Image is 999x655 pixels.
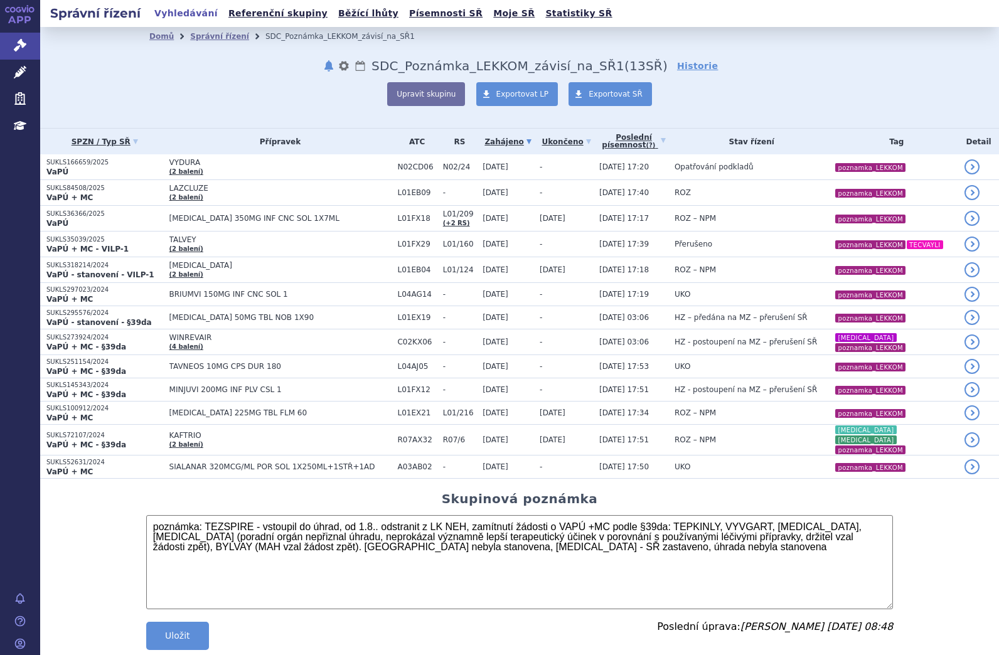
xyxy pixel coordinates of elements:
span: [DATE] [483,462,508,471]
span: - [540,313,542,322]
span: - [540,462,542,471]
span: R07AX32 [397,435,436,444]
a: Vyhledávání [151,5,222,22]
span: - [443,313,476,322]
a: (2 balení) [169,271,203,278]
p: SUKLS297023/2024 [46,285,163,294]
a: Domů [149,32,174,41]
textarea: poznámka: TEZSPIRE - vstoupil do úhrad, od 1.8.. odstranit z LK NEH, zamítnutí žádosti o VAPÚ +MC... [146,515,893,609]
span: MINJUVI 200MG INF PLV CSL 1 [169,385,392,394]
span: [DATE] 17:18 [599,265,649,274]
i: poznamka_LEKKOM [835,290,906,299]
span: UKO [675,362,690,371]
span: [DATE] [483,188,508,197]
strong: VaPÚ [46,219,68,228]
span: [DATE] 17:39 [599,240,649,248]
i: poznamka_LEKKOM [835,445,906,454]
a: (2 balení) [169,245,203,252]
span: ROZ – NPM [675,408,716,417]
span: TAVNEOS 10MG CPS DUR 180 [169,362,392,371]
p: SUKLS36366/2025 [46,210,163,218]
span: UKO [675,290,690,299]
span: [DATE] [483,362,508,371]
span: - [443,362,476,371]
a: Písemnosti SŘ [405,5,486,22]
span: C02KX06 [397,338,436,346]
button: nastavení [338,58,350,73]
i: poznamka_LEKKOM [835,386,906,395]
th: RS [437,129,476,154]
a: Lhůty [354,58,366,73]
span: - [443,188,476,197]
span: [DATE] [540,408,565,417]
span: - [540,290,542,299]
abbr: (?) [646,142,655,149]
span: Exportovat SŘ [589,90,643,99]
span: Přerušeno [675,240,712,248]
span: WINREVAIR [169,333,392,342]
span: - [443,385,476,394]
strong: VaPÚ + MC [46,295,93,304]
strong: VaPÚ + MC - §39da [46,390,126,399]
span: - [540,362,542,371]
span: [DATE] 17:51 [599,435,649,444]
span: R07/6 [443,435,476,444]
span: 13 [629,58,646,73]
a: detail [964,334,980,349]
a: Zahájeno [483,133,533,151]
span: L04AJ05 [397,362,436,371]
span: ROZ – NPM [675,214,716,223]
span: [DATE] [483,265,508,274]
span: [DATE] [483,313,508,322]
span: - [540,338,542,346]
span: HZ – předána na MZ – přerušení SŘ [675,313,808,322]
span: VYDURA [169,158,392,167]
strong: VaPÚ + MC - §39da [46,343,126,351]
span: [DATE] [483,435,508,444]
span: [DATE] 17:17 [599,214,649,223]
span: - [443,290,476,299]
p: SUKLS145343/2024 [46,381,163,390]
a: detail [964,459,980,474]
i: poznamka_LEKKOM [835,266,906,275]
p: SUKLS100912/2024 [46,404,163,413]
span: [DATE] 08:48 [827,620,893,632]
span: N02/24 [443,162,476,171]
span: ( SŘ) [624,58,668,73]
a: (4 balení) [169,343,203,350]
p: SUKLS295576/2024 [46,309,163,317]
span: SDC_Poznámka_LEKKOM_závisí_na_SŘ1 [371,58,624,73]
a: detail [964,359,980,374]
p: SUKLS166659/2025 [46,158,163,167]
span: - [443,462,476,471]
p: SUKLS72107/2024 [46,431,163,440]
span: [DATE] [540,214,565,223]
span: UKO [675,462,690,471]
strong: VaPÚ + MC [46,467,93,476]
i: [MEDICAL_DATA] [835,425,896,434]
span: [DATE] 17:20 [599,162,649,171]
a: Správní řízení [190,32,249,41]
span: L01EX21 [397,408,436,417]
a: (2 balení) [169,168,203,175]
span: Exportovat LP [496,90,549,99]
p: SUKLS318214/2024 [46,261,163,270]
span: HZ - postoupení na MZ – přerušení SŘ [675,338,817,346]
span: [DATE] [540,435,565,444]
span: [DATE] 17:51 [599,385,649,394]
li: SDC_Poznámka_LEKKOM_závisí_na_SŘ1 [265,27,431,46]
i: [MEDICAL_DATA] [835,333,896,342]
span: L01FX29 [397,240,436,248]
span: KAFTRIO [169,431,392,440]
a: detail [964,310,980,325]
span: L01/209 [443,210,476,218]
span: [DATE] [483,408,508,417]
a: (2 balení) [169,194,203,201]
i: [MEDICAL_DATA] [835,435,896,444]
i: poznamka_LEKKOM [835,409,906,418]
p: SUKLS251154/2024 [46,358,163,366]
span: - [443,338,476,346]
th: ATC [391,129,436,154]
i: poznamka_LEKKOM [835,363,906,371]
i: poznamka_LEKKOM [835,463,906,472]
